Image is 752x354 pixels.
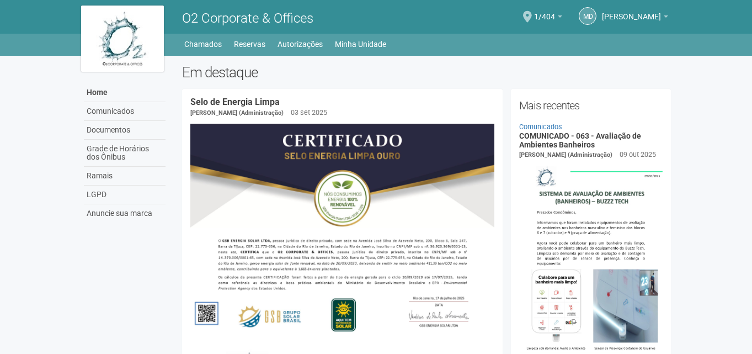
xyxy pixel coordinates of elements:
[620,150,656,160] div: 09 out 2025
[335,36,386,52] a: Minha Unidade
[190,124,494,339] img: COMUNICADO%20-%20054%20-%20Selo%20de%20Energia%20Limpa%20-%20P%C3%A1g.%202.jpg
[291,108,327,118] div: 03 set 2025
[182,10,313,26] span: O2 Corporate & Offices
[182,64,671,81] h2: Em destaque
[519,123,562,131] a: Comunicados
[519,131,641,149] a: COMUNICADO - 063 - Avaliação de Ambientes Banheiros
[579,7,596,25] a: Md
[190,109,284,117] span: [PERSON_NAME] (Administração)
[190,97,280,107] a: Selo de Energia Limpa
[81,6,164,72] img: logo.jpg
[84,204,166,223] a: Anuncie sua marca
[84,186,166,204] a: LGPD
[234,36,265,52] a: Reservas
[519,97,663,114] h2: Mais recentes
[84,102,166,121] a: Comunicados
[534,2,555,21] span: 1/404
[602,2,661,21] span: Michele de Carvalho
[84,140,166,167] a: Grade de Horários dos Ônibus
[84,83,166,102] a: Home
[184,36,222,52] a: Chamados
[84,121,166,140] a: Documentos
[602,14,668,23] a: [PERSON_NAME]
[519,151,612,158] span: [PERSON_NAME] (Administração)
[278,36,323,52] a: Autorizações
[84,167,166,186] a: Ramais
[534,14,562,23] a: 1/404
